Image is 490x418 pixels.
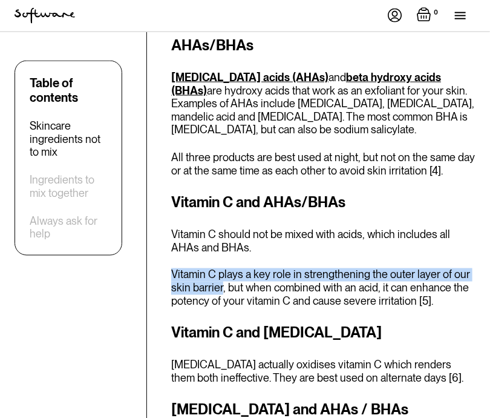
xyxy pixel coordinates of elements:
[30,214,107,241] a: Always ask for help
[431,7,440,18] div: 0
[15,8,75,24] a: home
[171,191,475,213] h3: Vitamin C and AHAs/BHAs
[171,268,475,308] p: Vitamin C plays a key role in strengthening the outer layer of our skin barrier, but when combine...
[171,13,475,56] h3: [MEDICAL_DATA] or [MEDICAL_DATA] and AHAs/BHAs
[30,76,107,105] div: Table of contents
[15,8,75,24] img: Software Logo
[171,71,441,97] a: beta hydroxy acids (BHAs)
[171,151,475,177] p: All three products are best used at night, but not on the same day or at the same time as each ot...
[171,228,475,254] p: Vitamin C should not be mixed with acids, which includes all AHAs and BHAs.
[30,119,107,159] a: Skincare ingredients not to mix
[30,173,107,199] a: Ingredients to mix together
[417,7,440,24] a: Open empty cart
[171,71,328,84] a: [MEDICAL_DATA] acids (AHAs)
[171,359,475,385] p: [MEDICAL_DATA] actually oxidises vitamin C which renders them both ineffective. They are best use...
[171,322,475,344] h3: Vitamin C and [MEDICAL_DATA]
[171,71,475,136] p: and are hydroxy acids that work as an exfoliant for your skin. Examples of AHAs include [MEDICAL_...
